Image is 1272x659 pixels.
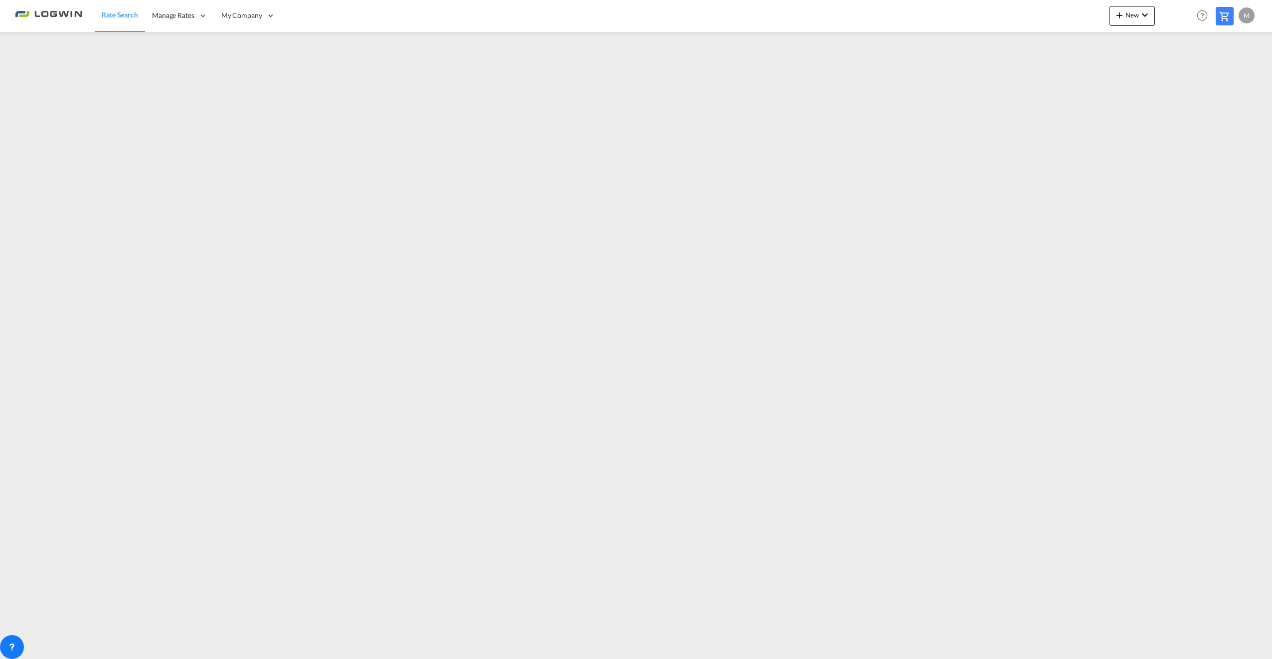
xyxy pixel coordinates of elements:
[1110,6,1155,26] button: icon-plus 400-fgNewicon-chevron-down
[1113,9,1125,21] md-icon: icon-plus 400-fg
[1239,7,1255,23] div: M
[15,4,82,27] img: 2761ae10d95411efa20a1f5e0282d2d7.png
[1113,11,1151,19] span: New
[102,10,138,19] span: Rate Search
[1194,7,1216,25] div: Help
[1139,9,1151,21] md-icon: icon-chevron-down
[221,10,262,20] span: My Company
[1194,7,1211,24] span: Help
[152,10,194,20] span: Manage Rates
